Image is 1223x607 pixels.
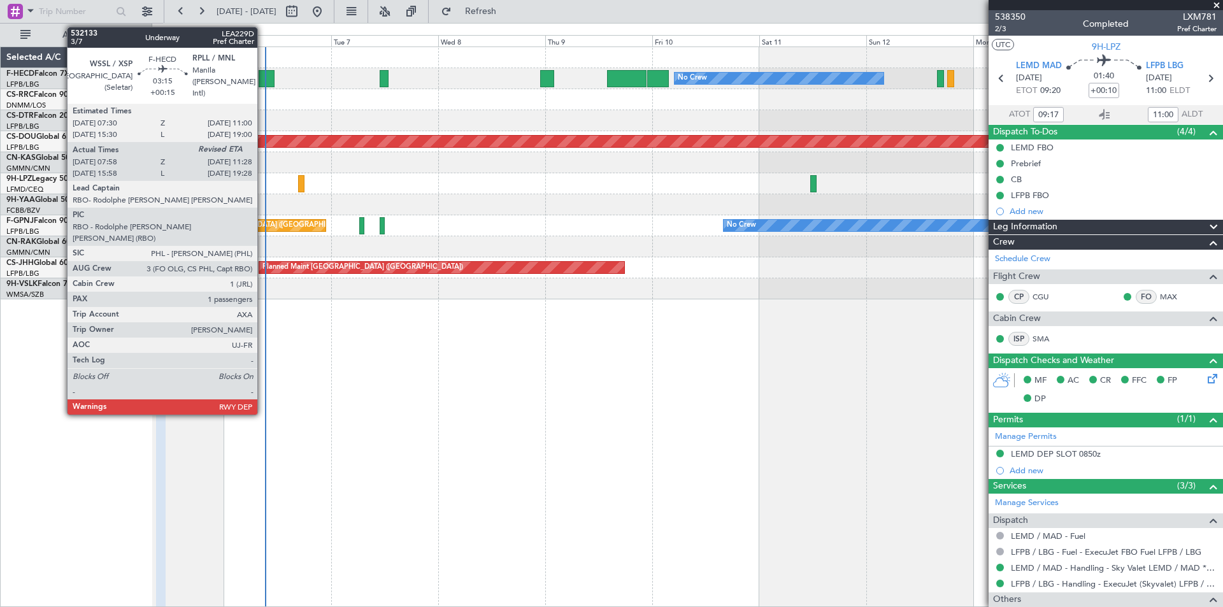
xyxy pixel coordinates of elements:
a: LFPB/LBG [6,122,39,131]
div: Mon 13 [973,35,1080,46]
input: Trip Number [39,2,112,21]
span: CS-DTR [6,112,34,120]
span: F-HECD [6,70,34,78]
div: Sun 12 [866,35,973,46]
div: Add new [1010,465,1217,476]
div: Add new [1010,206,1217,217]
div: Wed 8 [438,35,545,46]
span: F-GPNJ [6,217,34,225]
span: 9H-LPZ [1092,40,1120,54]
a: CS-JHHGlobal 6000 [6,259,77,267]
div: Tue 7 [331,35,438,46]
div: Completed [1083,17,1129,31]
a: Schedule Crew [995,253,1050,266]
span: CS-DOU [6,133,36,141]
a: CS-DOUGlobal 6500 [6,133,80,141]
span: Services [993,479,1026,494]
div: No Crew [727,216,756,235]
input: --:-- [1033,107,1064,122]
span: LFPB LBG [1146,60,1184,73]
input: --:-- [1148,107,1178,122]
span: CS-JHH [6,259,34,267]
span: Flight Crew [993,269,1040,284]
span: MF [1034,375,1047,387]
button: UTC [992,39,1014,50]
a: LFPB / LBG - Fuel - ExecuJet FBO Fuel LFPB / LBG [1011,546,1201,557]
div: Fri 10 [652,35,759,46]
span: 9H-VSLK [6,280,38,288]
span: FFC [1132,375,1147,387]
span: Dispatch To-Dos [993,125,1057,139]
span: Cabin Crew [993,311,1041,326]
div: Prebrief [1011,158,1041,169]
span: ATOT [1009,108,1030,121]
span: Dispatch Checks and Weather [993,353,1114,368]
a: GMMN/CMN [6,248,50,257]
div: Mon 6 [224,35,331,46]
span: CR [1100,375,1111,387]
span: Permits [993,413,1023,427]
a: DNMM/LOS [6,101,46,110]
a: CN-RAKGlobal 6000 [6,238,80,246]
span: ETOT [1016,85,1037,97]
a: F-HECDFalcon 7X [6,70,69,78]
span: [DATE] [1146,72,1172,85]
div: CB [1011,174,1022,185]
span: (1/1) [1177,412,1196,425]
a: LEMD / MAD - Handling - Sky Valet LEMD / MAD **MY HANDLING** [1011,562,1217,573]
span: Leg Information [993,220,1057,234]
div: Thu 9 [545,35,652,46]
div: LFPB FBO [1011,190,1049,201]
span: Refresh [454,7,508,16]
a: 9H-LPZLegacy 500 [6,175,73,183]
a: CN-KASGlobal 5000 [6,154,79,162]
span: Others [993,592,1021,607]
a: LEMD / MAD - Fuel [1011,531,1085,541]
a: MAX [1160,291,1189,303]
div: [DATE] [154,25,176,36]
span: 01:40 [1094,70,1114,83]
span: Crew [993,235,1015,250]
a: FCBB/BZV [6,206,40,215]
div: ISP [1008,332,1029,346]
a: WMSA/SZB [6,290,44,299]
button: Refresh [435,1,511,22]
a: LFPB/LBG [6,143,39,152]
span: Dispatch [993,513,1028,528]
span: FP [1168,375,1177,387]
a: SMA [1033,333,1061,345]
span: CN-KAS [6,154,36,162]
div: No Crew [678,69,707,88]
a: 9H-VSLKFalcon 7X [6,280,73,288]
a: LFPB/LBG [6,80,39,89]
div: CP [1008,290,1029,304]
a: CS-DTRFalcon 2000 [6,112,77,120]
span: 9H-YAA [6,196,35,204]
a: LFPB/LBG [6,227,39,236]
a: LFPB/LBG [6,269,39,278]
button: All Aircraft [14,25,138,45]
span: 11:00 [1146,85,1166,97]
span: (4/4) [1177,125,1196,138]
span: 9H-LPZ [6,175,32,183]
span: LEMD MAD [1016,60,1062,73]
span: LXM781 [1177,10,1217,24]
a: Manage Permits [995,431,1057,443]
span: All Aircraft [33,31,134,39]
span: 09:20 [1040,85,1061,97]
div: Unplanned Maint [GEOGRAPHIC_DATA] ([GEOGRAPHIC_DATA]) [147,216,356,235]
span: Pref Charter [1177,24,1217,34]
a: GMMN/CMN [6,164,50,173]
div: Sat 11 [759,35,866,46]
span: CS-RRC [6,91,34,99]
a: LFPB / LBG - Handling - ExecuJet (Skyvalet) LFPB / LBG [1011,578,1217,589]
a: CS-RRCFalcon 900LX [6,91,82,99]
a: CGU [1033,291,1061,303]
span: CN-RAK [6,238,36,246]
div: LEMD DEP SLOT 0850z [1011,448,1101,459]
span: AC [1068,375,1079,387]
span: [DATE] - [DATE] [217,6,276,17]
span: (3/3) [1177,479,1196,492]
div: Sun 5 [117,35,224,46]
span: DP [1034,393,1046,406]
